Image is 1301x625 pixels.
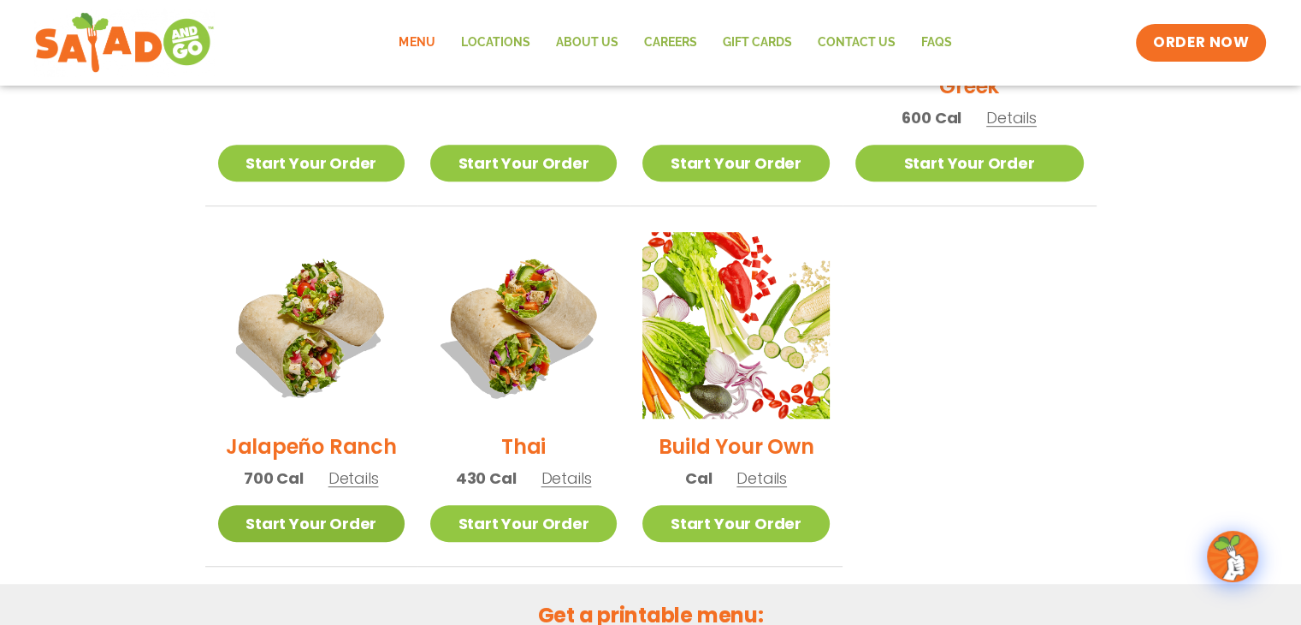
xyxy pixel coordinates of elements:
[430,505,617,542] a: Start Your Order
[1209,533,1257,580] img: wpChatIcon
[328,467,379,489] span: Details
[908,23,964,62] a: FAQs
[709,23,804,62] a: GIFT CARDS
[218,232,405,419] img: Product photo for Jalapeño Ranch Wrap
[902,106,961,129] span: 600 Cal
[34,9,215,77] img: new-SAG-logo-768×292
[456,467,517,490] span: 430 Cal
[642,145,829,182] a: Start Your Order
[541,467,592,489] span: Details
[630,23,709,62] a: Careers
[939,71,999,101] h2: Greek
[685,467,712,490] span: Cal
[542,23,630,62] a: About Us
[218,145,405,182] a: Start Your Order
[386,23,964,62] nav: Menu
[226,432,397,461] h2: Jalapeño Ranch
[501,432,546,461] h2: Thai
[244,467,304,490] span: 700 Cal
[1136,24,1266,62] a: ORDER NOW
[804,23,908,62] a: Contact Us
[218,505,405,542] a: Start Your Order
[386,23,447,62] a: Menu
[430,145,617,182] a: Start Your Order
[855,145,1084,182] a: Start Your Order
[447,23,542,62] a: Locations
[642,505,829,542] a: Start Your Order
[430,232,617,419] img: Product photo for Thai Wrap
[1153,33,1249,53] span: ORDER NOW
[736,467,787,489] span: Details
[659,432,814,461] h2: Build Your Own
[642,232,829,419] img: Product photo for Build Your Own
[986,107,1037,128] span: Details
